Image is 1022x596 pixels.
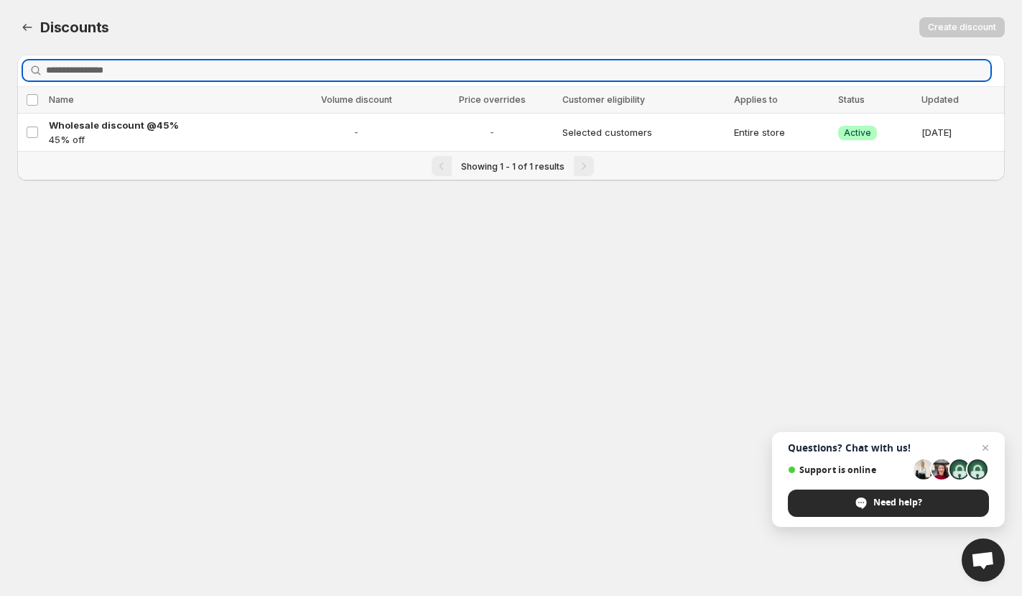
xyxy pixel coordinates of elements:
span: Price overrides [459,94,526,105]
span: Customer eligibility [562,94,645,105]
span: Status [838,94,865,105]
span: Questions? Chat with us! [788,442,989,454]
button: Back to dashboard [17,17,37,37]
span: Support is online [788,464,909,475]
span: Updated [921,94,959,105]
td: Entire store [730,114,834,152]
span: Showing 1 - 1 of 1 results [461,161,565,172]
nav: Pagination [17,151,1005,180]
div: Open chat [962,538,1005,582]
span: Discounts [40,19,109,36]
span: Wholesale discount @45% [49,119,179,131]
span: - [291,125,422,139]
span: - [430,125,554,139]
p: 45% off [49,132,282,147]
span: Need help? [873,496,922,509]
span: Close chat [977,439,994,457]
span: Active [844,127,871,139]
td: [DATE] [917,114,1005,152]
td: Selected customers [558,114,730,152]
a: Wholesale discount @45% [49,118,282,132]
span: Applies to [734,94,778,105]
span: Name [49,94,74,105]
div: Need help? [788,490,989,517]
span: Volume discount [321,94,392,105]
